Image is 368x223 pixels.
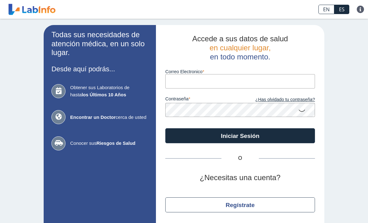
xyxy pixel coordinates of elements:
[165,69,315,74] label: Correo Electronico
[70,114,116,120] b: Encontrar un Doctor
[51,65,148,73] h3: Desde aquí podrás...
[240,96,315,103] a: ¿Has olvidado tu contraseña?
[165,197,315,212] button: Regístrate
[192,34,288,43] span: Accede a sus datos de salud
[334,5,349,14] a: ES
[318,5,334,14] a: EN
[51,30,148,57] h2: Todas sus necesidades de atención médica, en un solo lugar.
[210,43,271,52] span: en cualquier lugar,
[165,128,315,143] button: Iniciar Sesión
[165,173,315,182] h2: ¿Necesitas una cuenta?
[70,114,148,121] span: cerca de usted
[70,84,148,98] span: Obtener sus Laboratorios de hasta
[210,53,270,61] span: en todo momento.
[70,140,148,147] span: Conocer sus
[96,140,135,146] b: Riesgos de Salud
[221,155,259,162] span: O
[165,96,240,103] label: contraseña
[82,92,126,97] b: los Últimos 10 Años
